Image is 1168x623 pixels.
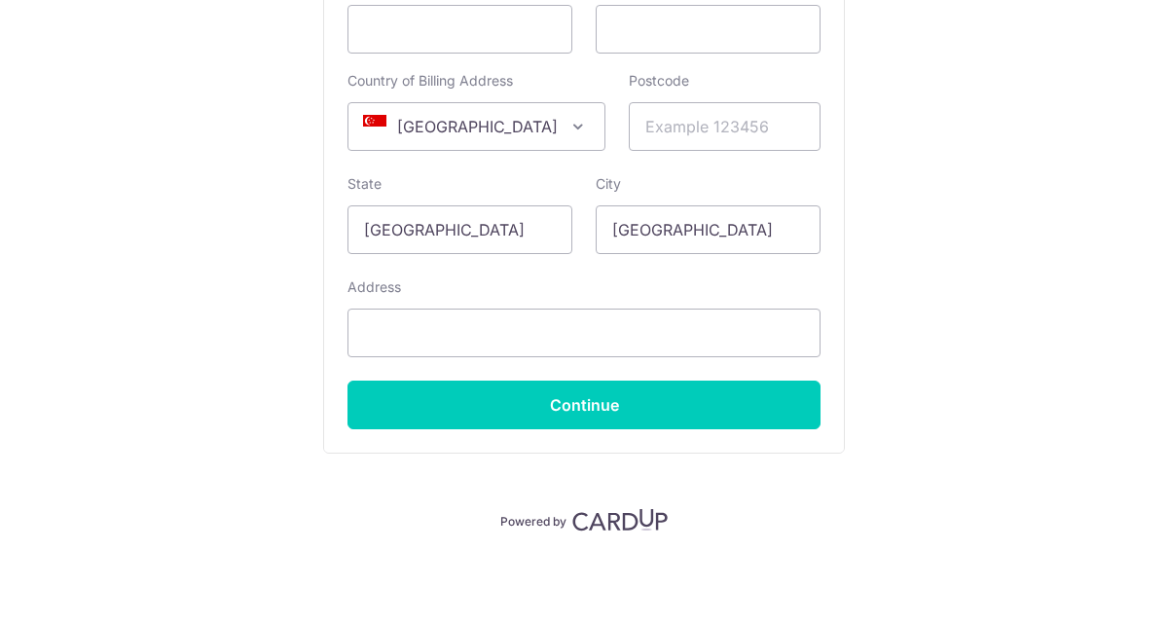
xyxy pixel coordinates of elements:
[612,18,804,41] iframe: Secure card security code input frame
[629,102,821,151] input: Example 123456
[347,71,513,91] label: Country of Billing Address
[500,510,566,530] p: Powered by
[347,174,382,194] label: State
[348,103,604,150] span: Singapore
[572,508,668,531] img: CardUp
[347,102,605,151] span: Singapore
[347,381,821,429] input: Continue
[596,174,621,194] label: City
[629,71,689,91] label: Postcode
[347,277,401,297] label: Address
[364,18,556,41] iframe: Secure card expiration date input frame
